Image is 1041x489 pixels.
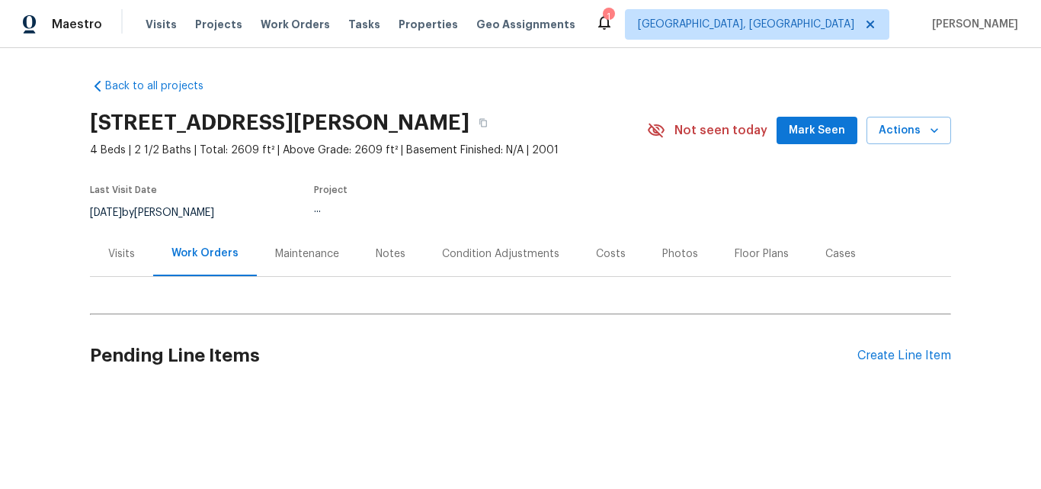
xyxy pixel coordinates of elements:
[674,123,767,138] span: Not seen today
[879,121,939,140] span: Actions
[261,17,330,32] span: Work Orders
[90,143,647,158] span: 4 Beds | 2 1/2 Baths | Total: 2609 ft² | Above Grade: 2609 ft² | Basement Finished: N/A | 2001
[52,17,102,32] span: Maestro
[314,185,348,195] span: Project
[90,185,157,195] span: Last Visit Date
[638,17,854,32] span: [GEOGRAPHIC_DATA], [GEOGRAPHIC_DATA]
[926,17,1018,32] span: [PERSON_NAME]
[789,121,845,140] span: Mark Seen
[376,246,405,262] div: Notes
[596,246,626,262] div: Costs
[469,109,497,137] button: Copy Address
[777,117,857,145] button: Mark Seen
[399,17,458,32] span: Properties
[314,204,607,214] div: ...
[857,349,951,363] div: Create Line Item
[662,246,698,262] div: Photos
[146,17,177,32] span: Visits
[108,246,135,262] div: Visits
[90,115,469,130] h2: [STREET_ADDRESS][PERSON_NAME]
[90,320,857,391] h2: Pending Line Items
[476,17,575,32] span: Geo Assignments
[603,9,613,24] div: 1
[90,204,232,222] div: by [PERSON_NAME]
[442,246,559,262] div: Condition Adjustments
[90,208,122,218] span: [DATE]
[171,246,239,261] div: Work Orders
[866,117,951,145] button: Actions
[275,246,339,262] div: Maintenance
[735,246,789,262] div: Floor Plans
[825,246,856,262] div: Cases
[90,79,236,94] a: Back to all projects
[195,17,242,32] span: Projects
[348,19,380,30] span: Tasks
